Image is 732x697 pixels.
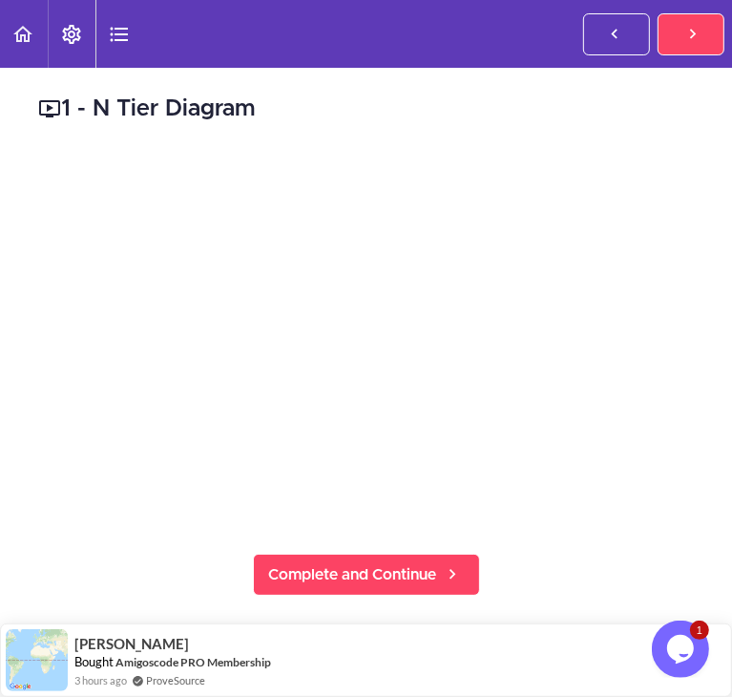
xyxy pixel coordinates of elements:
a: ProveSource [146,672,205,688]
img: provesource social proof notification image [6,629,68,691]
a: Complete and Continue [253,554,480,596]
iframe: Video Player [38,154,694,522]
svg: Settings Menu [60,23,83,46]
span: [PERSON_NAME] [74,636,189,652]
span: Complete and Continue [269,563,437,586]
span: 3 hours ago [74,672,127,688]
h2: 1 - N Tier Diagram [38,93,694,125]
a: Amigoscode PRO Membership [115,655,271,669]
iframe: chat widget [652,621,713,678]
span: Bought [74,654,114,669]
svg: Back to course curriculum [11,23,34,46]
svg: Course Sidebar [108,23,131,46]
